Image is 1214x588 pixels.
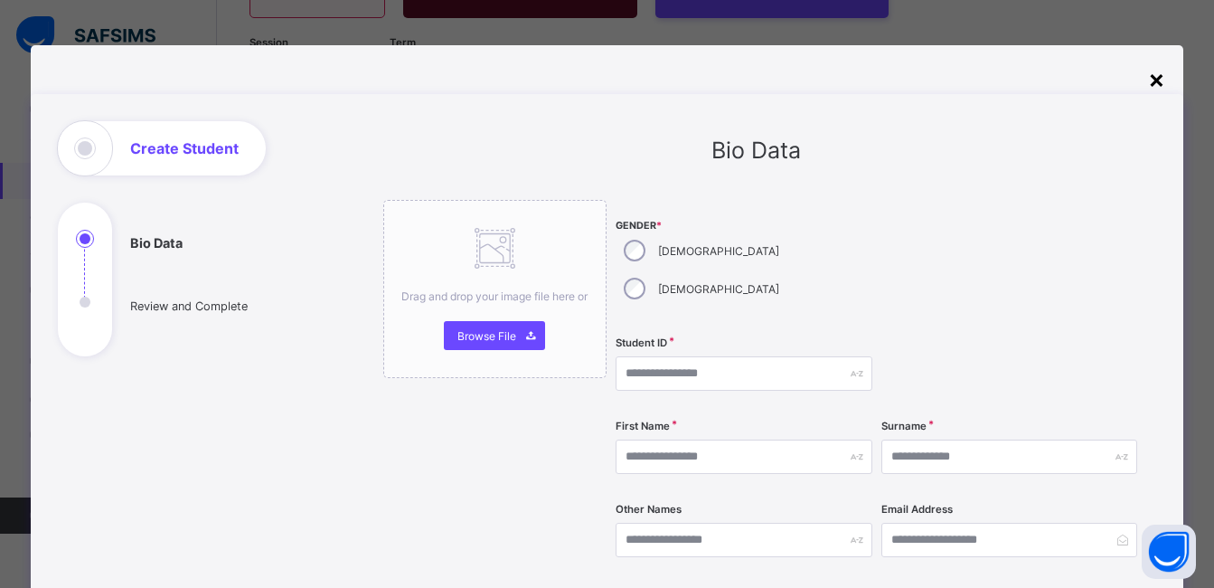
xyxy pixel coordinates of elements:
[658,244,779,258] label: [DEMOGRAPHIC_DATA]
[130,141,239,156] h1: Create Student
[1148,63,1165,94] div: ×
[881,420,927,432] label: Surname
[711,137,801,164] span: Bio Data
[616,337,667,349] label: Student ID
[1142,525,1196,579] button: Open asap
[881,503,953,516] label: Email Address
[383,200,607,378] div: Drag and drop your image file here orBrowse File
[616,503,682,516] label: Other Names
[457,329,516,343] span: Browse File
[616,220,871,232] span: Gender
[658,282,779,296] label: [DEMOGRAPHIC_DATA]
[616,420,670,432] label: First Name
[401,289,588,303] span: Drag and drop your image file here or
